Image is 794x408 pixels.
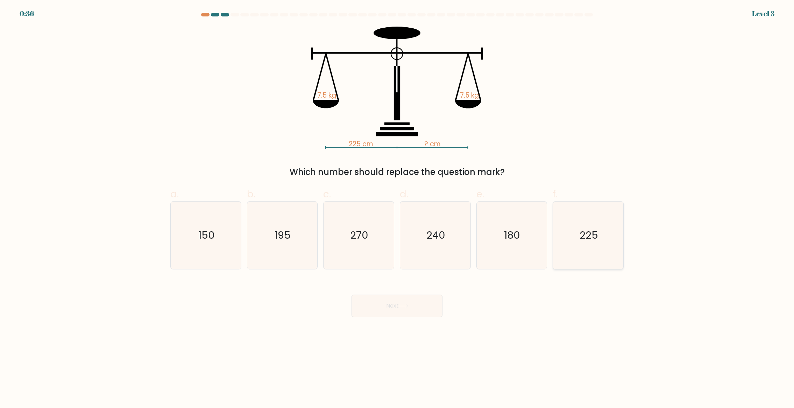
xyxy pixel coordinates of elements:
div: 0:36 [20,8,34,19]
button: Next [352,295,442,317]
div: Which number should replace the question mark? [175,166,619,178]
span: f. [553,187,558,201]
text: 150 [198,228,215,242]
tspan: ? cm [424,139,441,149]
span: a. [170,187,179,201]
span: c. [323,187,331,201]
text: 225 [580,228,598,242]
text: 240 [426,228,445,242]
tspan: 7.5 kg [460,91,479,100]
text: 270 [350,228,369,242]
text: 195 [275,228,291,242]
div: Level 3 [752,8,774,19]
tspan: 225 cm [349,139,373,149]
span: d. [400,187,408,201]
tspan: 7.5 kg [317,91,336,100]
text: 180 [504,228,520,242]
span: b. [247,187,255,201]
span: e. [476,187,484,201]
